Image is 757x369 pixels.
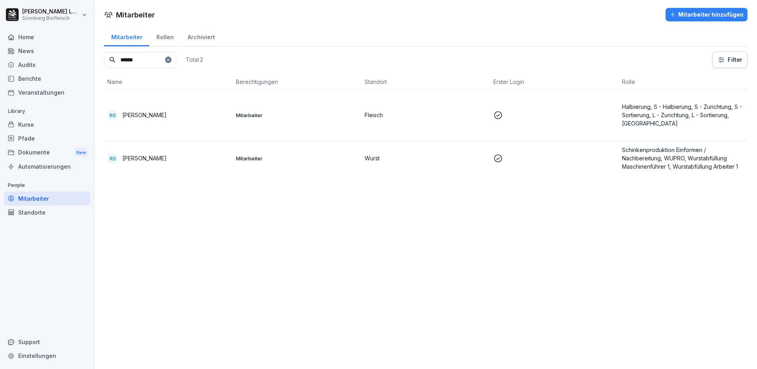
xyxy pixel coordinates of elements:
[4,205,90,219] a: Standorte
[104,26,149,46] a: Mitarbeiter
[4,30,90,44] a: Home
[713,52,747,68] button: Filter
[186,56,203,63] p: Total: 2
[4,58,90,72] a: Audits
[122,111,167,119] p: [PERSON_NAME]
[122,154,167,162] p: [PERSON_NAME]
[4,349,90,363] a: Einstellungen
[490,74,619,89] th: Erster Login
[4,118,90,131] a: Kurse
[666,8,747,21] button: Mitarbeiter hinzufügen
[233,74,361,89] th: Berechtigungen
[365,111,487,119] p: Fleisch
[181,26,222,46] a: Archiviert
[4,86,90,99] a: Veranstaltungen
[4,44,90,58] a: News
[22,15,80,21] p: Sonnberg Biofleisch
[4,160,90,173] a: Automatisierungen
[116,10,155,20] h1: Mitarbeiter
[670,10,744,19] div: Mitarbeiter hinzufügen
[4,192,90,205] a: Mitarbeiter
[4,145,90,160] div: Dokumente
[4,72,90,86] a: Berichte
[717,56,742,64] div: Filter
[107,110,118,121] div: RS
[622,103,744,127] p: Halbierung, S - Halbierung, S - Zurichtung, S - Sortierung, L - Zurichtung, L - Sortierung, [GEOG...
[236,112,358,119] p: Mitarbeiter
[74,148,88,157] div: New
[619,74,747,89] th: Rolle
[4,131,90,145] a: Pfade
[22,8,80,15] p: [PERSON_NAME] Lumetsberger
[365,154,487,162] p: Wurst
[149,26,181,46] a: Rollen
[4,179,90,192] p: People
[622,146,744,171] p: Schinkenproduktion Einformen / Nachbereitung, WUPRO, Wurstabfüllung Maschinenführer 1, Wurstabfül...
[4,335,90,349] div: Support
[4,105,90,118] p: Library
[104,74,233,89] th: Name
[107,153,118,164] div: RS
[361,74,490,89] th: Standort
[4,145,90,160] a: DokumenteNew
[236,155,358,162] p: Mitarbeiter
